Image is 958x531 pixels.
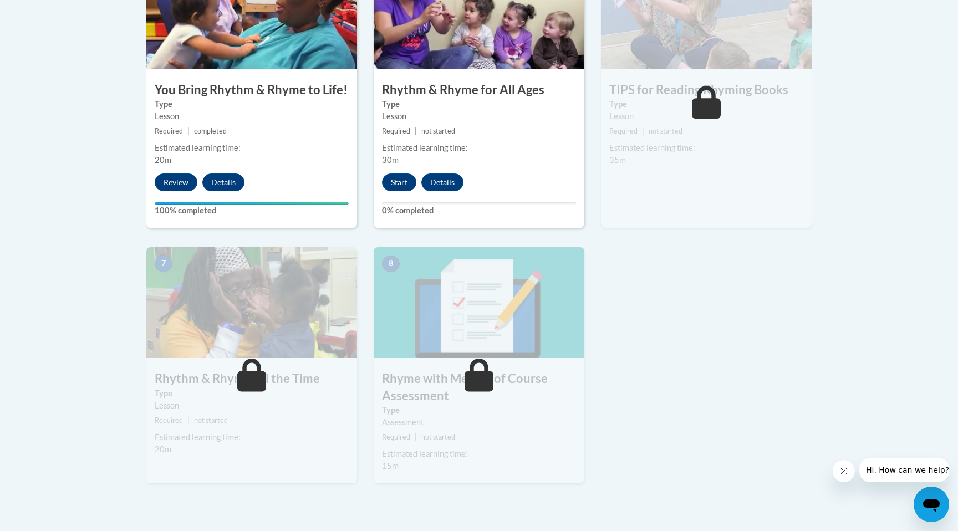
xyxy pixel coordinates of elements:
[155,387,349,400] label: Type
[155,127,183,135] span: Required
[155,256,172,272] span: 7
[609,142,803,154] div: Estimated learning time:
[609,127,638,135] span: Required
[382,98,576,110] label: Type
[155,110,349,122] div: Lesson
[382,448,576,460] div: Estimated learning time:
[155,142,349,154] div: Estimated learning time:
[155,155,171,165] span: 20m
[374,247,584,358] img: Course Image
[155,400,349,412] div: Lesson
[187,127,190,135] span: |
[642,127,644,135] span: |
[382,127,410,135] span: Required
[382,155,399,165] span: 30m
[155,205,349,217] label: 100% completed
[914,487,949,522] iframe: Button to launch messaging window
[421,127,455,135] span: not started
[382,461,399,471] span: 15m
[155,202,349,205] div: Your progress
[194,416,228,425] span: not started
[146,247,357,358] img: Course Image
[374,81,584,99] h3: Rhythm & Rhyme for All Ages
[833,460,855,482] iframe: Close message
[382,205,576,217] label: 0% completed
[382,173,416,191] button: Start
[382,416,576,428] div: Assessment
[609,155,626,165] span: 35m
[382,110,576,122] div: Lesson
[155,431,349,443] div: Estimated learning time:
[609,110,803,122] div: Lesson
[155,173,197,191] button: Review
[155,445,171,454] span: 20m
[609,98,803,110] label: Type
[194,127,227,135] span: completed
[202,173,244,191] button: Details
[187,416,190,425] span: |
[421,173,463,191] button: Details
[382,433,410,441] span: Required
[382,404,576,416] label: Type
[155,416,183,425] span: Required
[146,370,357,387] h3: Rhythm & Rhyme All the Time
[649,127,682,135] span: not started
[859,458,949,482] iframe: Message from company
[415,127,417,135] span: |
[382,142,576,154] div: Estimated learning time:
[601,81,812,99] h3: TIPS for Reading Rhyming Books
[382,256,400,272] span: 8
[415,433,417,441] span: |
[421,433,455,441] span: not started
[146,81,357,99] h3: You Bring Rhythm & Rhyme to Life!
[155,98,349,110] label: Type
[374,370,584,405] h3: Rhyme with Me End of Course Assessment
